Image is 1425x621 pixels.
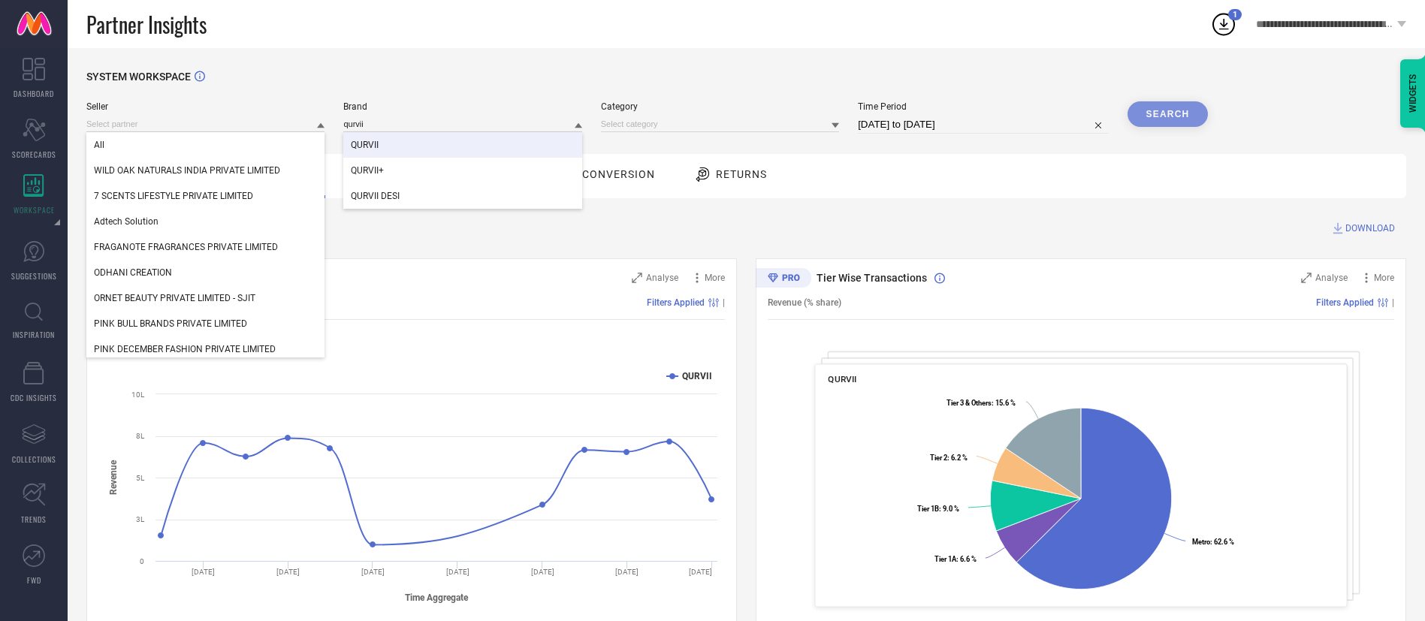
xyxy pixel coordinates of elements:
span: PINK DECEMBER FASHION PRIVATE LIMITED [94,344,276,354]
tspan: Tier 3 & Others [946,399,992,407]
span: SCORECARDS [12,149,56,160]
div: PINK DECEMBER FASHION PRIVATE LIMITED [86,336,325,362]
span: INSPIRATION [13,329,55,340]
span: Filters Applied [1316,297,1374,308]
span: ODHANI CREATION [94,267,172,278]
span: More [1374,273,1394,283]
text: [DATE] [276,568,300,576]
div: ORNET BEAUTY PRIVATE LIMITED - SJIT [86,285,325,311]
svg: Zoom [632,273,642,283]
div: FRAGANOTE FRAGRANCES PRIVATE LIMITED [86,234,325,260]
span: Revenue (% share) [768,297,841,308]
span: Filters Applied [647,297,705,308]
span: Analyse [1315,273,1348,283]
text: [DATE] [192,568,215,576]
text: 3L [136,515,145,523]
span: Brand [343,101,581,112]
span: Analyse [646,273,678,283]
div: Adtech Solution [86,209,325,234]
tspan: Metro [1192,538,1210,546]
div: Open download list [1210,11,1237,38]
span: DASHBOARD [14,88,54,99]
span: 1 [1233,10,1237,20]
div: QURVII DESI [343,183,581,209]
span: All [94,140,104,150]
span: SYSTEM WORKSPACE [86,71,191,83]
span: 7 SCENTS LIFESTYLE PRIVATE LIMITED [94,191,253,201]
text: : 15.6 % [946,399,1016,407]
span: WORKSPACE [14,204,55,216]
div: WILD OAK NATURALS INDIA PRIVATE LIMITED [86,158,325,183]
span: Partner Insights [86,9,207,40]
text: : 6.6 % [934,555,977,563]
span: More [705,273,725,283]
span: QURVII [828,374,856,384]
span: COLLECTIONS [12,454,56,465]
text: 0 [140,557,144,565]
span: FRAGANOTE FRAGRANCES PRIVATE LIMITED [94,242,278,252]
span: TRENDS [21,514,47,525]
span: Time Period [858,101,1108,112]
text: [DATE] [446,568,469,576]
span: QURVII DESI [351,191,400,201]
text: 8L [136,432,145,440]
tspan: Tier 1A [934,555,957,563]
input: Select time period [858,116,1108,134]
div: QURVII+ [343,158,581,183]
tspan: Revenue [108,460,119,495]
tspan: Time Aggregate [405,592,469,603]
tspan: Tier 2 [930,454,947,462]
input: Select partner [86,116,325,132]
div: 7 SCENTS LIFESTYLE PRIVATE LIMITED [86,183,325,209]
input: Select category [601,116,839,132]
svg: Zoom [1301,273,1312,283]
text: : 6.2 % [930,454,968,462]
span: ORNET BEAUTY PRIVATE LIMITED - SJIT [94,293,255,303]
text: [DATE] [689,568,712,576]
div: Premium [756,268,811,291]
div: ODHANI CREATION [86,260,325,285]
span: DOWNLOAD [1345,221,1395,236]
span: Conversion [582,168,655,180]
div: QURVII [343,132,581,158]
text: [DATE] [531,568,554,576]
text: 5L [136,474,145,482]
span: SUGGESTIONS [11,270,57,282]
text: 10L [131,390,145,399]
span: CDC INSIGHTS [11,392,57,403]
span: FWD [27,574,41,586]
text: QURVII [682,371,712,381]
span: QURVII [351,140,379,150]
text: : 62.6 % [1192,538,1234,546]
text: [DATE] [361,568,385,576]
span: Returns [716,168,767,180]
div: PINK BULL BRANDS PRIVATE LIMITED [86,311,325,336]
span: Category [601,101,839,112]
span: Tier Wise Transactions [817,272,927,284]
text: : 9.0 % [917,505,959,513]
span: PINK BULL BRANDS PRIVATE LIMITED [94,318,247,329]
div: All [86,132,325,158]
span: WILD OAK NATURALS INDIA PRIVATE LIMITED [94,165,280,176]
text: [DATE] [615,568,639,576]
span: | [1392,297,1394,308]
span: Adtech Solution [94,216,159,227]
tspan: Tier 1B [917,505,939,513]
span: | [723,297,725,308]
span: Seller [86,101,325,112]
span: QURVII+ [351,165,384,176]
